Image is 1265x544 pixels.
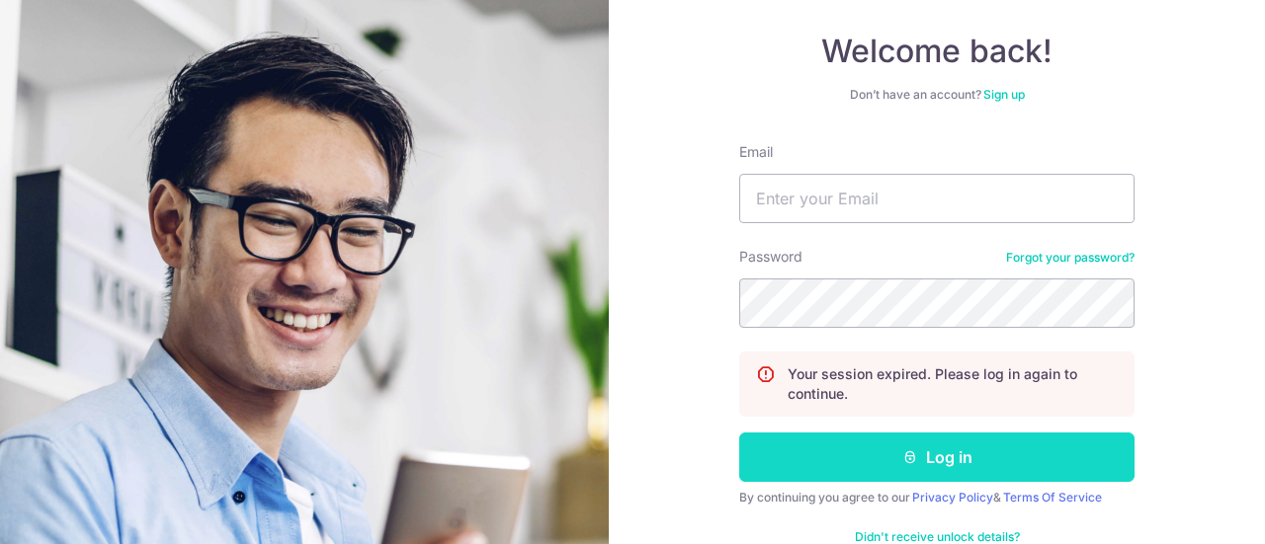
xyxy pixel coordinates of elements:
div: By continuing you agree to our & [739,490,1135,505]
p: Your session expired. Please log in again to continue. [788,364,1118,404]
button: Log in [739,432,1135,482]
a: Forgot your password? [1006,250,1135,266]
div: Don’t have an account? [739,87,1135,103]
a: Terms Of Service [1003,490,1102,505]
a: Privacy Policy [912,490,993,505]
h4: Welcome back! [739,32,1135,71]
input: Enter your Email [739,174,1135,223]
label: Password [739,247,802,267]
a: Sign up [983,87,1025,102]
label: Email [739,142,773,162]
